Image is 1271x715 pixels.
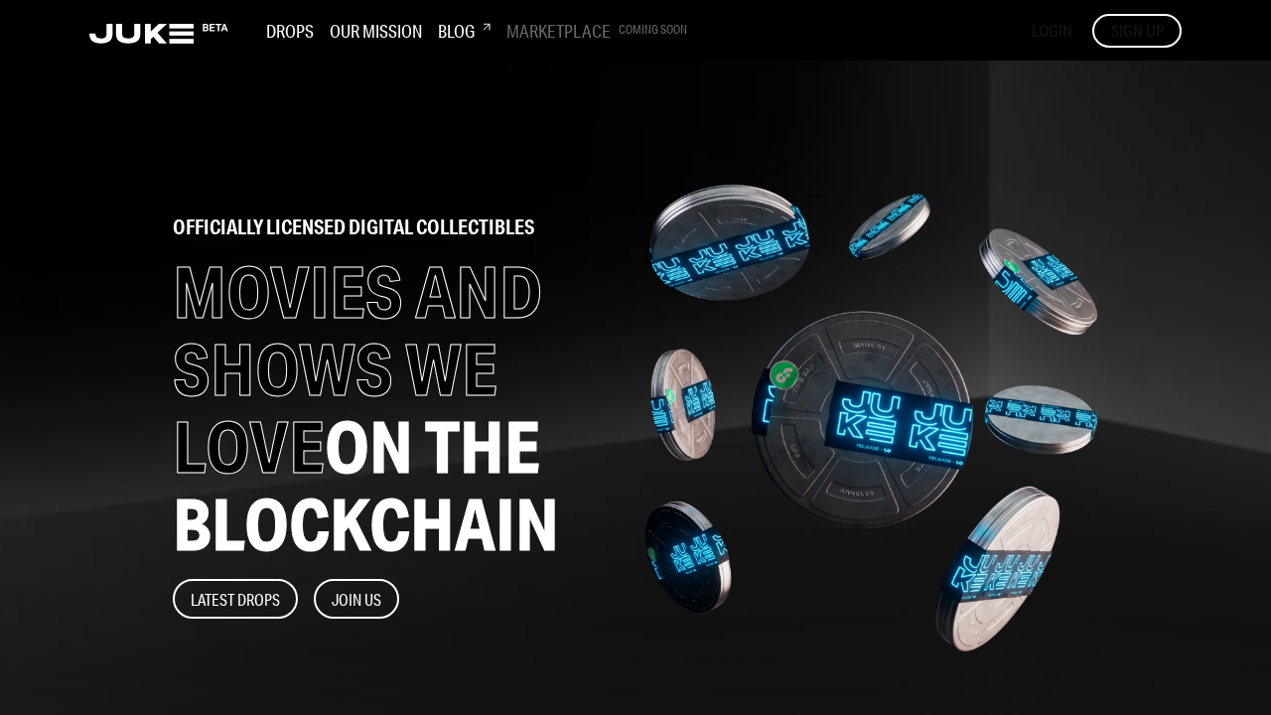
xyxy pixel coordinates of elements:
h3: Our Mission [330,20,422,42]
h2: officially licensed digital collectibles [173,217,607,237]
button: LOGIN [1032,20,1072,42]
button: Join Us [314,579,399,619]
span: ON THE BLOCKCHAIN [173,403,559,567]
h3: Blog [438,20,491,42]
span: LOGIN [1032,20,1072,41]
button: SIGN UP [1092,14,1182,48]
h1: MOVIES AND SHOWS WE LOVE [173,253,607,563]
span: SIGN UP [1111,20,1164,42]
h3: Drops [266,20,314,42]
button: Latest Drops [173,579,298,619]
